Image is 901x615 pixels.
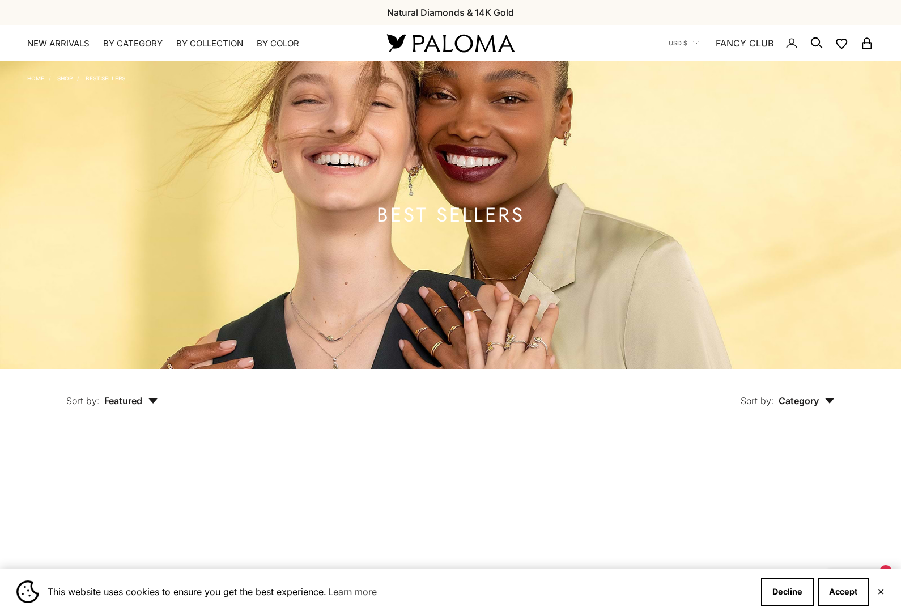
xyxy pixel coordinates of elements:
a: NEW ARRIVALS [27,38,90,49]
nav: Primary navigation [27,38,360,49]
summary: By Collection [176,38,243,49]
span: USD $ [669,38,687,48]
a: Home [27,75,44,82]
img: Cookie banner [16,580,39,603]
button: Sort by: Featured [40,369,184,417]
a: BEST SELLERS [86,75,125,82]
button: Decline [761,578,814,606]
a: FANCY CLUB [716,36,773,50]
h1: BEST SELLERS [377,208,525,222]
button: Close [877,588,885,595]
span: Category [779,395,835,406]
button: USD $ [669,38,699,48]
summary: By Category [103,38,163,49]
button: Accept [818,578,869,606]
span: Sort by: [741,395,774,406]
nav: Breadcrumb [27,73,125,82]
p: Natural Diamonds & 14K Gold [387,5,514,20]
nav: Secondary navigation [669,25,874,61]
a: Learn more [326,583,379,600]
span: Sort by: [66,395,100,406]
a: Shop [57,75,73,82]
span: This website uses cookies to ensure you get the best experience. [48,583,752,600]
button: Sort by: Category [715,369,861,417]
span: Featured [104,395,158,406]
summary: By Color [257,38,299,49]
